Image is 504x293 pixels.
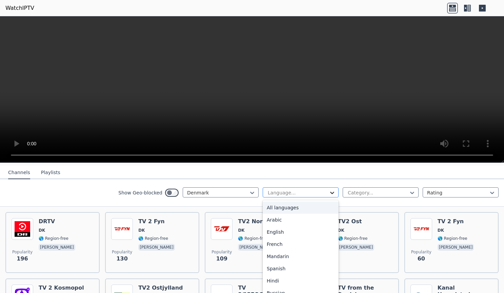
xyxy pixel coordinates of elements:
[39,228,45,233] span: DK
[438,244,474,251] p: [PERSON_NAME]
[112,249,132,255] span: Popularity
[5,4,34,12] a: WatchIPTV
[418,255,425,263] span: 60
[8,166,30,179] button: Channels
[39,218,77,225] h6: DRTV
[238,244,275,251] p: [PERSON_NAME]
[39,244,75,251] p: [PERSON_NAME]
[263,263,339,275] div: Spanish
[438,228,444,233] span: DK
[138,244,175,251] p: [PERSON_NAME]
[116,255,127,263] span: 130
[263,202,339,214] div: All languages
[118,189,162,196] label: Show Geo-blocked
[138,228,145,233] span: DK
[263,226,339,238] div: English
[17,255,28,263] span: 196
[41,166,60,179] button: Playlists
[12,249,33,255] span: Popularity
[39,236,68,241] span: 🌎 Region-free
[238,218,276,225] h6: TV2 Nord
[338,244,375,251] p: [PERSON_NAME]
[138,285,183,291] h6: TV2 Ostjylland
[12,218,33,240] img: DRTV
[216,255,227,263] span: 109
[338,228,344,233] span: DK
[410,218,432,240] img: TV 2 Fyn
[263,250,339,263] div: Mandarin
[263,275,339,287] div: Hindi
[238,228,244,233] span: DK
[438,218,476,225] h6: TV 2 Fyn
[263,214,339,226] div: Arabic
[138,218,176,225] h6: TV 2 Fyn
[438,236,467,241] span: 🌎 Region-free
[138,236,168,241] span: 🌎 Region-free
[111,218,133,240] img: TV 2 Fyn
[411,249,431,255] span: Popularity
[338,236,368,241] span: 🌎 Region-free
[211,218,233,240] img: TV2 Nord
[39,285,84,291] h6: TV 2 Kosmopol
[338,218,376,225] h6: TV2 Ost
[263,238,339,250] div: French
[211,249,232,255] span: Popularity
[238,236,268,241] span: 🌎 Region-free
